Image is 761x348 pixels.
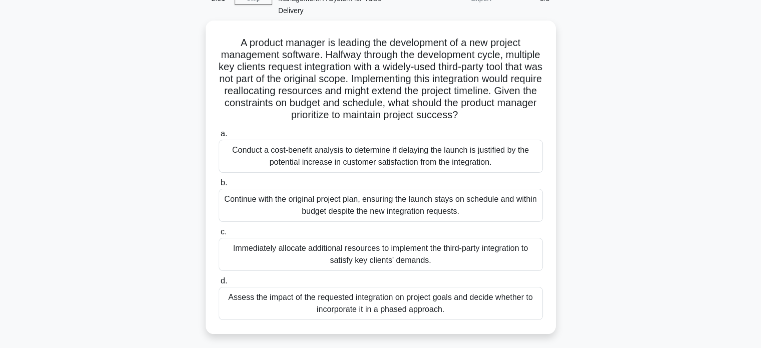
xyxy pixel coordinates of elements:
[221,178,227,187] span: b.
[218,37,544,122] h5: A product manager is leading the development of a new project management software. Halfway throug...
[219,238,543,271] div: Immediately allocate additional resources to implement the third-party integration to satisfy key...
[219,189,543,222] div: Continue with the original project plan, ensuring the launch stays on schedule and within budget ...
[219,140,543,173] div: Conduct a cost-benefit analysis to determine if delaying the launch is justified by the potential...
[221,129,227,138] span: a.
[221,276,227,285] span: d.
[219,287,543,320] div: Assess the impact of the requested integration on project goals and decide whether to incorporate...
[221,227,227,236] span: c.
